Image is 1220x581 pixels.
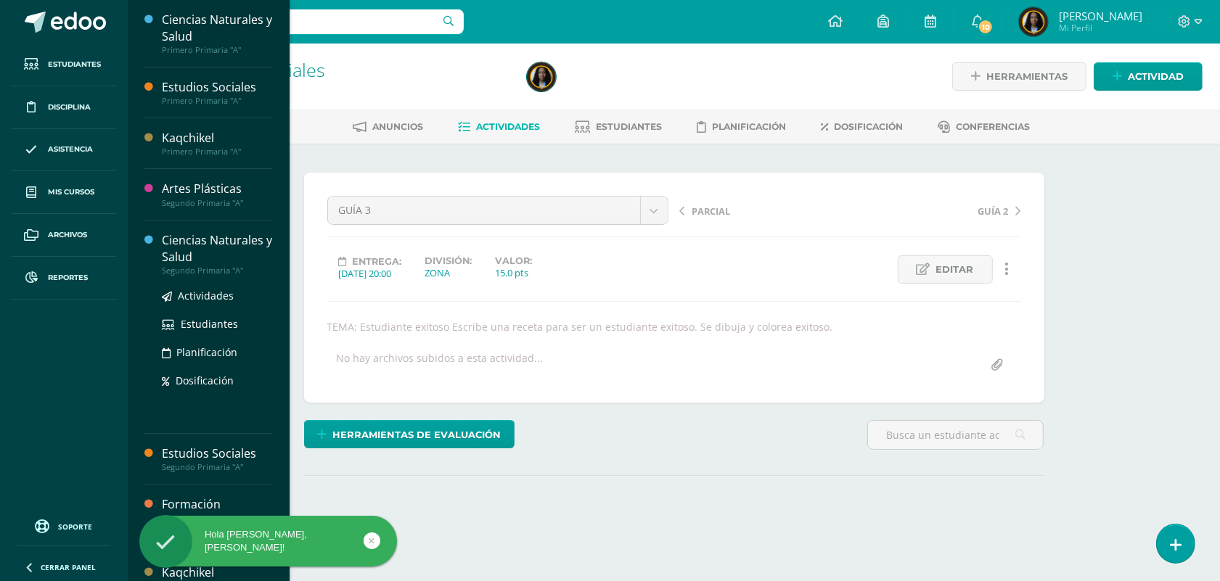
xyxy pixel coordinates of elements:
span: Asistencia [48,144,93,155]
span: Herramientas de evaluación [332,421,501,448]
div: Segundo Primaria 'A' [183,80,509,94]
div: 15.0 pts [496,266,533,279]
div: Segundo Primaria "A" [162,265,272,276]
a: Actividades [162,287,272,304]
div: ZONA [425,266,472,279]
span: Mis cursos [48,186,94,198]
span: Planificación [176,345,237,359]
input: Busca un estudiante aquí... [868,421,1043,449]
h1: Estudios Sociales [183,59,509,80]
div: Primero Primaria "A" [162,147,272,157]
a: Archivos [12,214,116,257]
a: GUÍA 2 [851,203,1021,218]
span: Dosificación [834,121,903,132]
a: Reportes [12,257,116,300]
a: Estudios SocialesPrimero Primaria "A" [162,79,272,106]
span: Herramientas [986,63,1068,90]
label: División: [425,255,472,266]
span: PARCIAL [692,205,731,218]
span: Estudiantes [181,317,238,331]
span: Anuncios [372,121,423,132]
div: Ciencias Naturales y Salud [162,12,272,45]
a: Estudios SocialesSegundo Primaria "A" [162,445,272,472]
div: TEMA: Estudiante exitoso Escribe una receta para ser un estudiante exitoso. Se dibuja y colorea e... [322,320,1027,334]
a: Formación CiudadanaSegundo Primaria "A" [162,496,272,540]
span: Dosificación [176,374,234,387]
span: Planificación [712,121,786,132]
span: Actividades [178,289,234,302]
a: Dosificación [162,372,272,389]
a: Estudiantes [575,115,662,139]
span: Editar [936,256,974,283]
img: 209057f62bb55dc6146cf931a6e890a2.png [527,62,556,91]
div: Segundo Primaria "A" [162,462,272,472]
div: Kaqchikel [162,564,272,581]
a: Planificación [697,115,786,139]
a: Anuncios [353,115,423,139]
span: GUÍA 2 [978,205,1009,218]
a: Disciplina [12,86,116,129]
span: Reportes [48,272,88,284]
span: [PERSON_NAME] [1059,9,1142,23]
div: Segundo Primaria "A" [162,198,272,208]
div: Ciencias Naturales y Salud [162,232,272,265]
a: Estudiantes [162,316,272,332]
span: Mi Perfil [1059,22,1142,34]
a: Ciencias Naturales y SaludSegundo Primaria "A" [162,232,272,276]
div: Primero Primaria "A" [162,96,272,106]
a: GUÍA 3 [328,197,668,224]
a: Ciencias Naturales y SaludPrimero Primaria "A" [162,12,272,55]
a: Soporte [17,516,110,535]
div: [DATE] 20:00 [339,267,402,280]
span: Estudiantes [596,121,662,132]
a: Actividades [458,115,540,139]
span: Actividades [476,121,540,132]
img: 209057f62bb55dc6146cf931a6e890a2.png [1019,7,1048,36]
span: Actividad [1128,63,1184,90]
a: Herramientas [952,62,1086,91]
a: Herramientas de evaluación [304,420,515,448]
div: Estudios Sociales [162,79,272,96]
div: Estudios Sociales [162,445,272,462]
a: KaqchikelPrimero Primaria "A" [162,130,272,157]
span: Conferencias [956,121,1030,132]
span: Entrega: [353,256,402,267]
div: Hola [PERSON_NAME], [PERSON_NAME]! [139,528,397,554]
a: PARCIAL [680,203,851,218]
span: GUÍA 3 [339,197,629,224]
a: Asistencia [12,129,116,172]
a: Estudiantes [12,44,116,86]
span: Disciplina [48,102,91,113]
div: Kaqchikel [162,130,272,147]
div: Primero Primaria "A" [162,45,272,55]
span: Archivos [48,229,87,241]
span: Estudiantes [48,59,101,70]
a: Dosificación [821,115,903,139]
label: Valor: [496,255,533,266]
div: Artes Plásticas [162,181,272,197]
div: Formación Ciudadana [162,496,272,530]
a: Actividad [1094,62,1203,91]
span: Soporte [59,522,93,532]
a: Mis cursos [12,171,116,214]
div: No hay archivos subidos a esta actividad... [337,351,544,379]
a: Conferencias [938,115,1030,139]
span: Cerrar panel [41,562,96,572]
input: Busca un usuario... [137,9,464,34]
span: 10 [978,19,994,35]
a: Planificación [162,344,272,360]
a: Artes PlásticasSegundo Primaria "A" [162,181,272,207]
